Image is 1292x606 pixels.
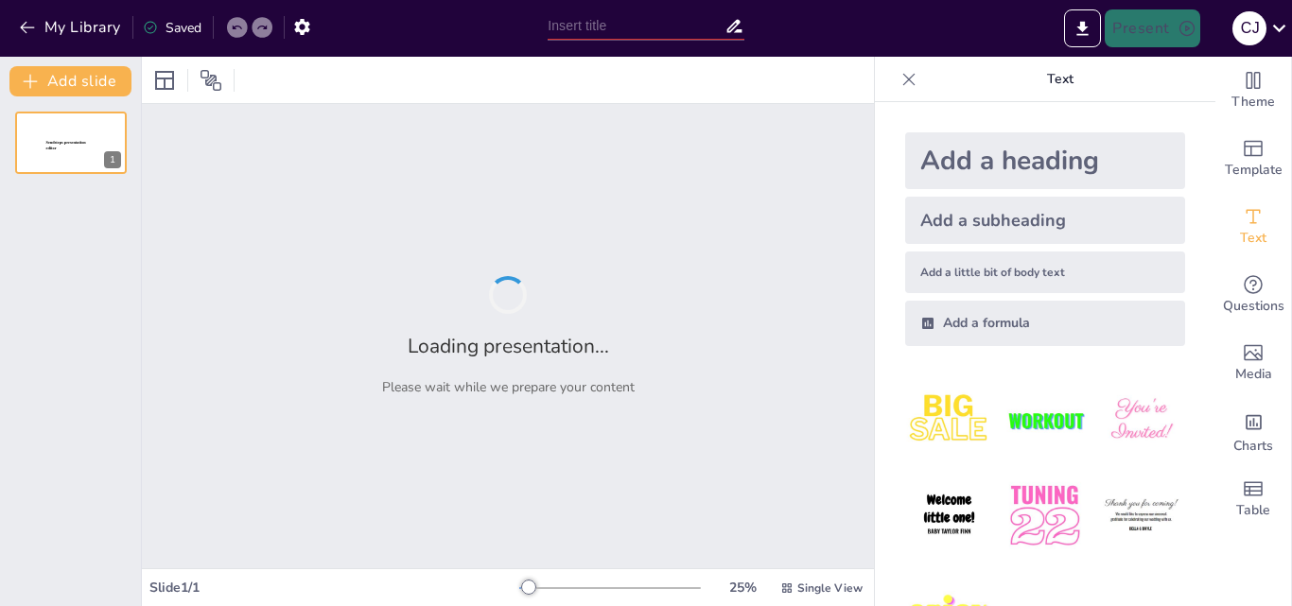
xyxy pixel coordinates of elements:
img: 5.jpeg [1001,472,1089,560]
div: 1 [104,151,121,168]
div: Add ready made slides [1215,125,1291,193]
span: Position [200,69,222,92]
img: 6.jpeg [1097,472,1185,560]
span: Theme [1231,92,1275,113]
div: Add a subheading [905,197,1185,244]
span: Text [1240,228,1266,249]
div: Layout [149,65,180,95]
span: Questions [1223,296,1284,317]
button: Add slide [9,66,131,96]
p: Please wait while we prepare your content [382,378,635,396]
span: Media [1235,364,1272,385]
button: Export to PowerPoint [1064,9,1101,47]
div: 1 [15,112,127,174]
div: Change the overall theme [1215,57,1291,125]
img: 1.jpeg [905,376,993,464]
img: 2.jpeg [1001,376,1089,464]
div: Add charts and graphs [1215,397,1291,465]
div: Get real-time input from your audience [1215,261,1291,329]
div: Slide 1 / 1 [149,579,519,597]
input: Insert title [548,12,725,40]
div: Add images, graphics, shapes or video [1215,329,1291,397]
span: Template [1225,160,1283,181]
div: C J [1232,11,1266,45]
button: C J [1232,9,1266,47]
button: My Library [14,12,129,43]
span: Table [1236,500,1270,521]
span: Single View [797,580,863,596]
img: 4.jpeg [905,472,993,560]
div: Saved [143,19,201,37]
div: Add text boxes [1215,193,1291,261]
div: 25 % [720,579,765,597]
span: Charts [1233,436,1273,457]
span: Sendsteps presentation editor [46,141,86,151]
div: Add a formula [905,301,1185,346]
p: Text [924,57,1196,102]
img: 3.jpeg [1097,376,1185,464]
div: Add a heading [905,132,1185,189]
div: Add a little bit of body text [905,251,1185,293]
h2: Loading presentation... [408,333,609,359]
div: Add a table [1215,465,1291,533]
button: Present [1105,9,1199,47]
